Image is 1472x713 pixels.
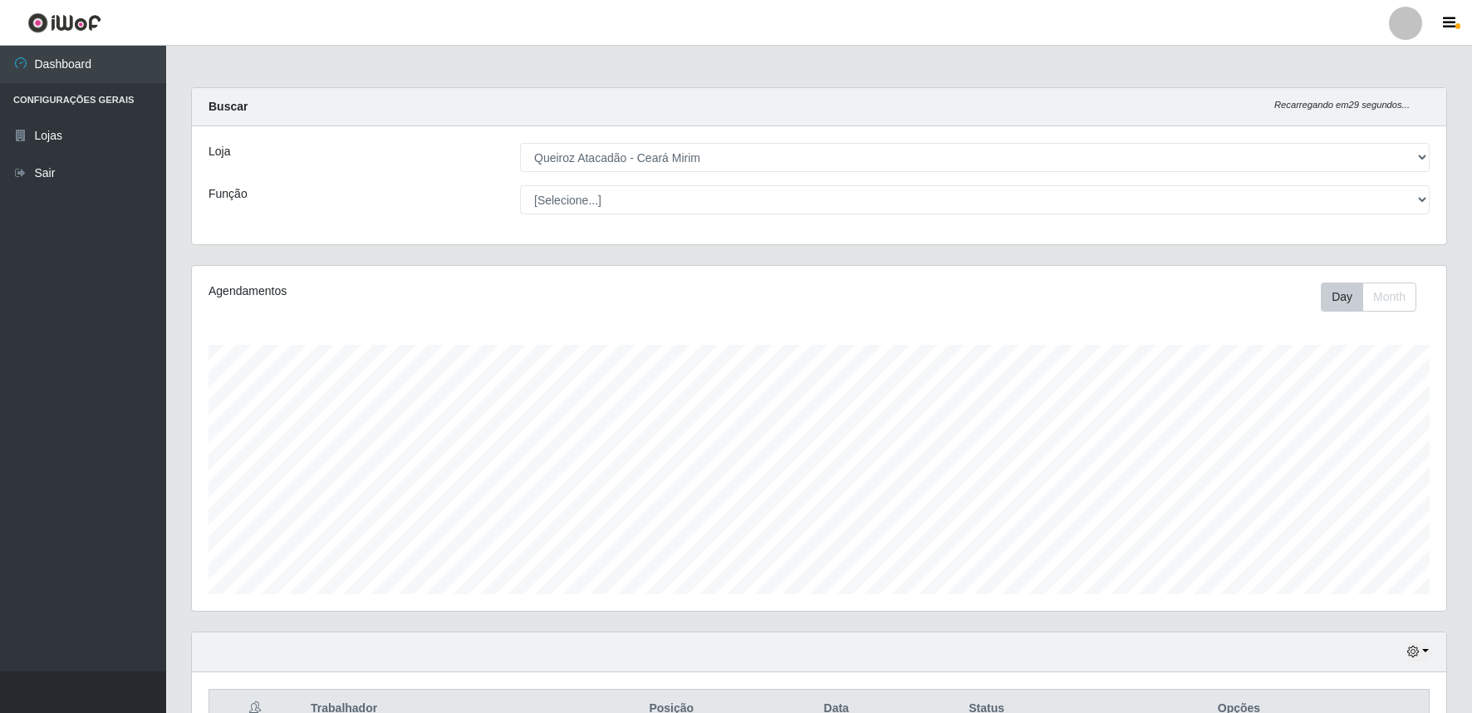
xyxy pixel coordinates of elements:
[1321,283,1363,312] button: Day
[1362,283,1416,312] button: Month
[1321,283,1430,312] div: Toolbar with button groups
[27,12,101,33] img: CoreUI Logo
[209,100,248,113] strong: Buscar
[1274,100,1410,110] i: Recarregando em 29 segundos...
[209,143,230,160] label: Loja
[209,283,703,300] div: Agendamentos
[1321,283,1416,312] div: First group
[209,185,248,203] label: Função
